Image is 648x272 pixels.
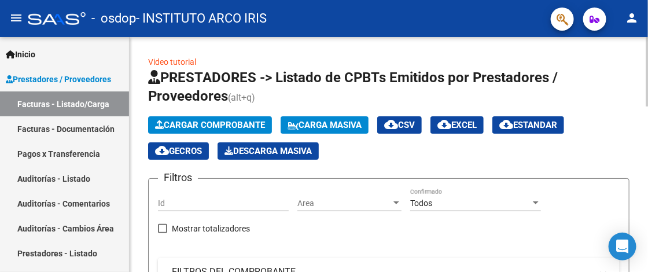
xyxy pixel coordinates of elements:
app-download-masive: Descarga masiva de comprobantes (adjuntos) [218,142,319,160]
button: EXCEL [430,116,484,134]
mat-icon: menu [9,11,23,25]
span: PRESTADORES -> Listado de CPBTs Emitidos por Prestadores / Proveedores [148,69,558,104]
button: Gecros [148,142,209,160]
span: Prestadores / Proveedores [6,73,111,86]
h3: Filtros [158,170,198,186]
mat-icon: person [625,11,639,25]
button: Cargar Comprobante [148,116,272,134]
span: - osdop [91,6,136,31]
span: (alt+q) [228,92,255,103]
a: Video tutorial [148,57,196,67]
span: Gecros [155,146,202,156]
div: Open Intercom Messenger [609,233,636,260]
span: Carga Masiva [288,120,362,130]
span: Descarga Masiva [224,146,312,156]
span: CSV [384,120,415,130]
span: Inicio [6,48,35,61]
span: Area [297,199,391,208]
mat-icon: cloud_download [155,144,169,157]
span: - INSTITUTO ARCO IRIS [136,6,267,31]
span: Cargar Comprobante [155,120,265,130]
span: Todos [410,199,432,208]
mat-icon: cloud_download [384,117,398,131]
button: Estandar [492,116,564,134]
span: EXCEL [437,120,477,130]
button: Descarga Masiva [218,142,319,160]
mat-icon: cloud_download [499,117,513,131]
mat-icon: cloud_download [437,117,451,131]
span: Estandar [499,120,557,130]
span: Mostrar totalizadores [172,222,250,236]
button: Carga Masiva [281,116,369,134]
button: CSV [377,116,422,134]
